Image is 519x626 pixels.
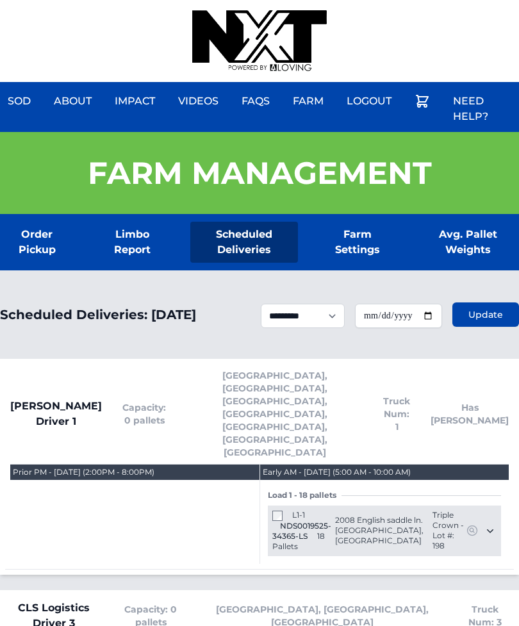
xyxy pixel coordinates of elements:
span: Truck Num: 1 [383,395,410,433]
div: Early AM - [DATE] (5:00 AM - 10:00 AM) [263,467,411,477]
a: Farm [285,86,331,117]
span: Capacity: 0 pallets [122,401,166,427]
div: Prior PM - [DATE] (2:00PM - 8:00PM) [13,467,154,477]
span: [GEOGRAPHIC_DATA], [GEOGRAPHIC_DATA], [GEOGRAPHIC_DATA], [GEOGRAPHIC_DATA], [GEOGRAPHIC_DATA], [G... [186,369,363,459]
a: About [46,86,99,117]
a: Videos [170,86,226,117]
a: FAQs [234,86,277,117]
span: Update [468,308,503,321]
span: Triple Crown - Lot #: 198 [432,510,466,551]
a: Avg. Pallet Weights [416,222,519,263]
span: Has [PERSON_NAME] [431,401,509,427]
span: L1-1 [292,510,305,520]
span: Load 1 - 18 pallets [268,490,342,500]
span: [PERSON_NAME] Driver 1 [10,399,102,429]
a: Farm Settings [318,222,396,263]
a: Limbo Report [95,222,170,263]
h1: Farm Management [88,158,432,188]
span: NDS0019525-34365-LS [272,521,331,541]
a: Impact [107,86,163,117]
a: Scheduled Deliveries [190,222,298,263]
img: nextdaysod.com Logo [192,10,327,72]
button: Update [452,302,519,327]
a: Need Help? [445,86,519,132]
span: 2008 English saddle ln. [GEOGRAPHIC_DATA], [GEOGRAPHIC_DATA] [335,515,432,546]
a: Logout [339,86,399,117]
span: 18 Pallets [272,531,325,551]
